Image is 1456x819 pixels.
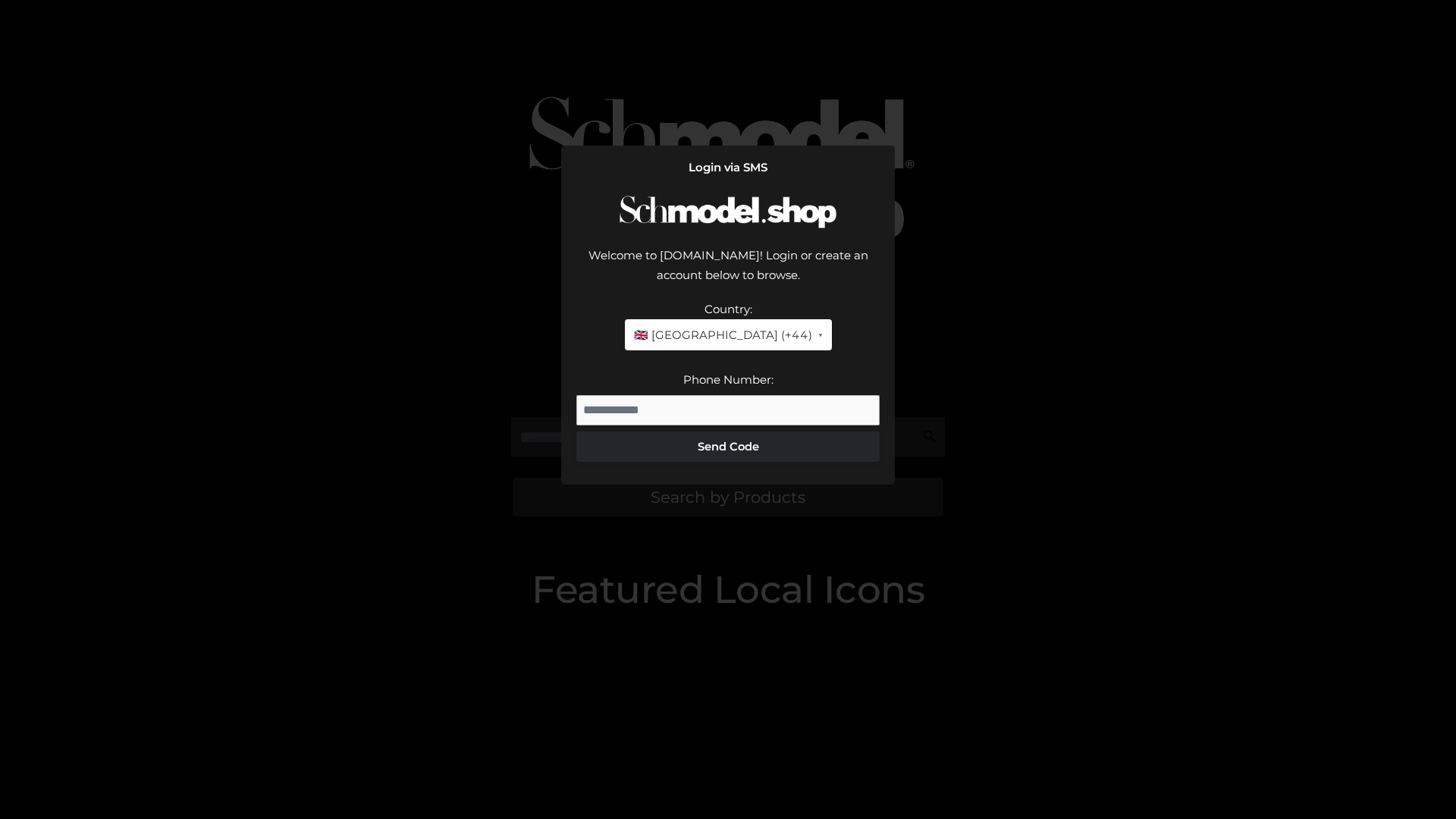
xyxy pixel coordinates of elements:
[576,161,880,174] h2: Login via SMS
[576,246,880,300] div: Welcome to [DOMAIN_NAME]! Login or create an account below to browse.
[704,302,752,316] label: Country:
[576,431,880,462] button: Send Code
[634,325,812,345] span: 🇬🇧 [GEOGRAPHIC_DATA] (+44)
[614,182,842,242] img: Schmodel Logo
[683,372,773,387] label: Phone Number:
